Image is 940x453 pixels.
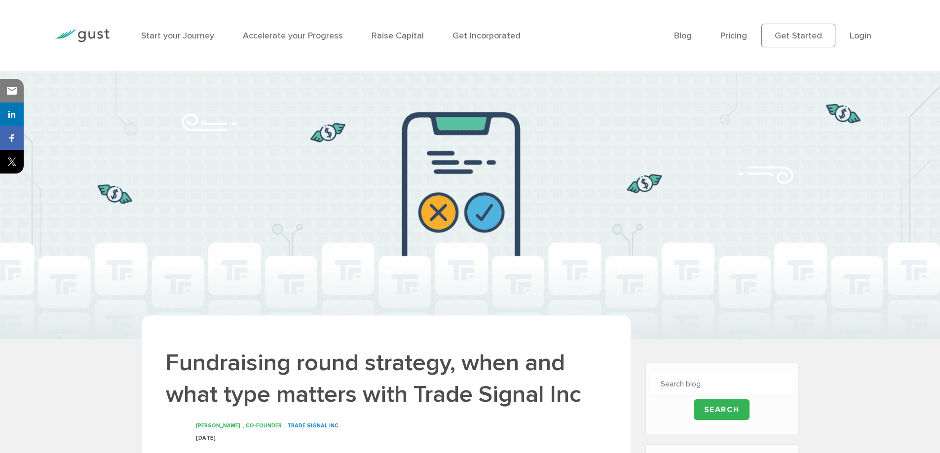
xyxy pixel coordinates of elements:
[243,31,343,41] a: Accelerate your Progress
[284,422,338,429] span: , TRADE SIGNAL INC
[452,31,521,41] a: Get Incorporated
[196,435,216,441] span: [DATE]
[694,399,750,420] input: Search
[196,422,240,429] span: [PERSON_NAME]
[720,31,747,41] a: Pricing
[651,373,793,395] input: Search blog
[850,31,871,41] a: Login
[54,29,110,42] img: Gust Logo
[761,24,835,47] a: Get Started
[372,31,424,41] a: Raise Capital
[674,31,692,41] a: Blog
[141,31,214,41] a: Start your Journey
[243,422,282,429] span: , CO-FOUNDER
[166,347,607,410] h1: Fundraising round strategy, when and what type matters with Trade Signal Inc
